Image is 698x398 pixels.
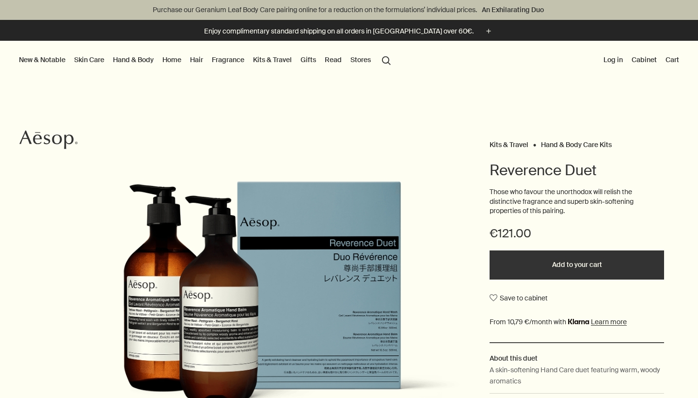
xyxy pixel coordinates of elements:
a: Fragrance [210,53,246,66]
a: Skin Care [72,53,106,66]
a: An Exhilarating Duo [480,4,546,15]
button: Save to cabinet [490,289,548,307]
button: Add to your cart - €121.00 [490,250,664,280]
p: Enjoy complimentary standard shipping on all orders in [GEOGRAPHIC_DATA] over 60€. [204,26,474,36]
h1: Reverence Duet [490,161,664,180]
p: Purchase our Geranium Leaf Body Care pairing online for a reduction on the formulations’ individu... [10,5,688,15]
a: Hand & Body Care Kits [541,140,612,145]
svg: Aesop [19,130,78,149]
a: Kits & Travel [490,140,528,145]
a: Hair [188,53,205,66]
a: Aesop [17,128,80,154]
span: €121.00 [490,226,531,241]
a: Home [160,53,183,66]
button: Cart [664,53,681,66]
button: New & Notable [17,53,67,66]
h2: About this duet [490,353,664,364]
p: A skin-softening Hand Care duet featuring warm, woody aromatics [490,365,664,386]
a: Cabinet [630,53,659,66]
button: Stores [349,53,373,66]
button: Log in [602,53,625,66]
a: Hand & Body [111,53,156,66]
button: Open search [378,50,395,69]
p: Those who favour the unorthodox will relish the distinctive fragrance and superb skin-softening p... [490,187,664,216]
button: Enjoy complimentary standard shipping on all orders in [GEOGRAPHIC_DATA] over 60€. [204,26,494,37]
a: Read [323,53,344,66]
nav: supplementary [602,41,681,80]
a: Gifts [299,53,318,66]
nav: primary [17,41,395,80]
a: Kits & Travel [251,53,294,66]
